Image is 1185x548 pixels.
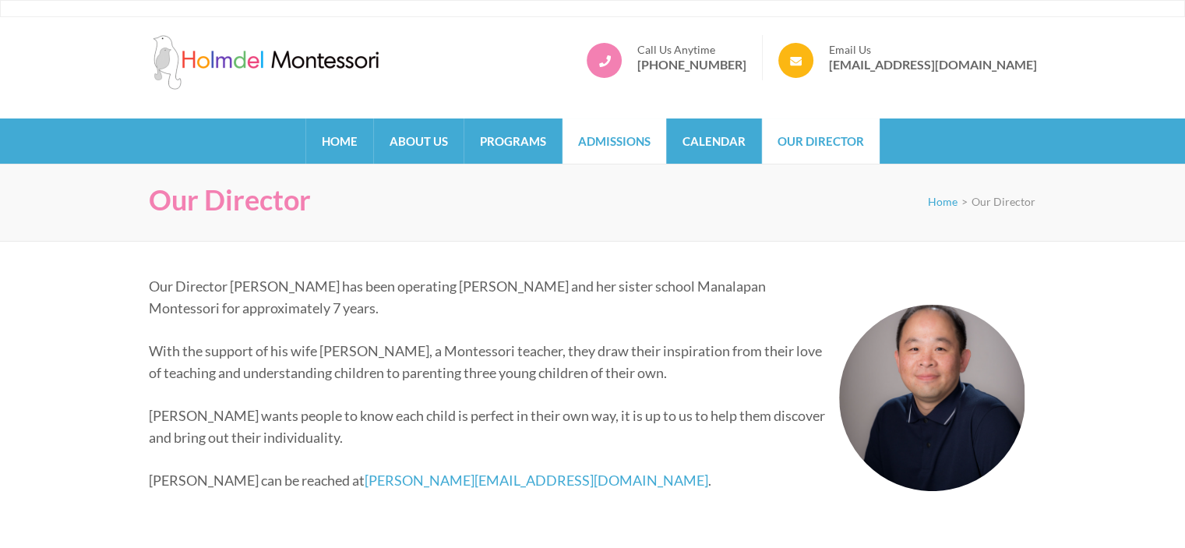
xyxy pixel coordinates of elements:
a: [PHONE_NUMBER] [637,57,746,72]
a: Calendar [667,118,761,164]
a: Admissions [563,118,666,164]
h1: Our Director [149,183,311,217]
span: > [961,195,968,208]
a: [PERSON_NAME][EMAIL_ADDRESS][DOMAIN_NAME] [365,472,708,489]
a: Home [928,195,958,208]
span: Call Us Anytime [637,43,746,57]
a: Our Director [762,118,880,164]
p: [PERSON_NAME] wants people to know each child is perfect in their own way, it is up to us to help... [149,405,1025,448]
a: About Us [374,118,464,164]
a: [EMAIL_ADDRESS][DOMAIN_NAME] [829,57,1037,72]
p: [PERSON_NAME] can be reached at . [149,469,1025,491]
span: Email Us [829,43,1037,57]
p: With the support of his wife [PERSON_NAME], a Montessori teacher, they draw their inspiration fro... [149,340,1025,384]
a: Home [306,118,373,164]
a: Programs [464,118,562,164]
p: Our Director [PERSON_NAME] has been operating [PERSON_NAME] and her sister school Manalapan Monte... [149,275,1025,319]
img: Holmdel Montessori School [149,35,383,90]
